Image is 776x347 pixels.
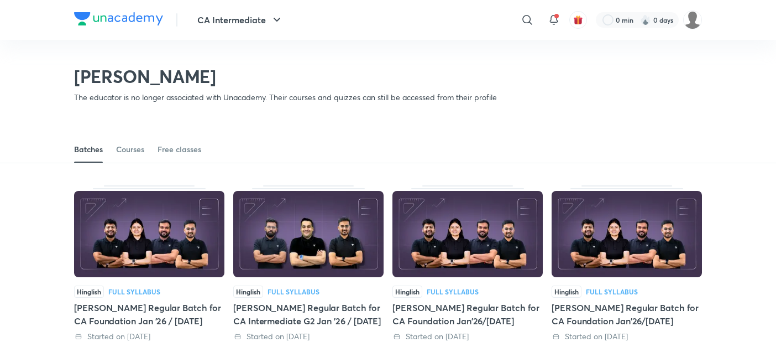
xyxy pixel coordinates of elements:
p: The educator is no longer associated with Unacademy. Their courses and quizzes can still be acces... [74,92,497,103]
img: streak [640,14,651,25]
img: Thumbnail [233,191,384,277]
div: [PERSON_NAME] Regular Batch for CA Intermediate G2 Jan '26 / [DATE] [233,301,384,328]
img: Thumbnail [552,191,702,277]
img: avatar [573,15,583,25]
h2: [PERSON_NAME] [74,65,497,87]
img: Thumbnail [74,191,224,277]
img: Thumbnail [392,191,543,277]
div: Started on 18 Aug 2025 [74,331,224,342]
div: Free classes [158,144,201,155]
button: CA Intermediate [191,9,290,31]
div: Started on 9 Jul 2025 [392,331,543,342]
div: [PERSON_NAME] Regular Batch for CA Foundation Jan'26/[DATE] [392,301,543,328]
div: Started on 14 Jul 2025 [233,331,384,342]
span: Hinglish [392,286,422,298]
div: Batches [74,144,103,155]
div: Full Syllabus [108,288,160,295]
a: Company Logo [74,12,163,28]
div: Full Syllabus [586,288,638,295]
div: [PERSON_NAME] Regular Batch for CA Foundation Jan'26/[DATE] [552,301,702,328]
span: Hinglish [74,286,104,298]
img: adnan [683,11,702,29]
img: Company Logo [74,12,163,25]
button: avatar [569,11,587,29]
a: Courses [116,136,144,163]
div: [PERSON_NAME] Regular Batch for CA Foundation Jan '26 / [DATE] [74,301,224,328]
a: Batches [74,136,103,163]
div: Full Syllabus [268,288,319,295]
div: Started on 11 Jun 2025 [552,331,702,342]
span: Hinglish [552,286,581,298]
a: Free classes [158,136,201,163]
span: Hinglish [233,286,263,298]
div: Full Syllabus [427,288,479,295]
div: Courses [116,144,144,155]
